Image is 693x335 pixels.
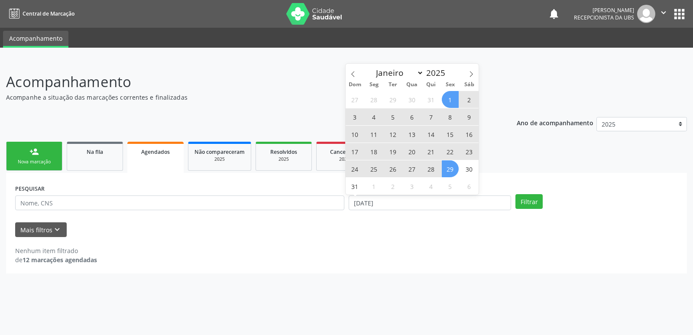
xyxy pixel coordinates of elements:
span: Agosto 31, 2025 [346,178,363,195]
span: Agosto 24, 2025 [346,160,363,177]
div: person_add [29,147,39,156]
span: Agosto 11, 2025 [366,126,382,143]
span: Agosto 18, 2025 [366,143,382,160]
span: Agendados [141,148,170,156]
div: 2025 [323,156,366,163]
span: Sáb [460,82,479,88]
span: Agosto 26, 2025 [385,160,402,177]
span: Setembro 3, 2025 [404,178,421,195]
button: apps [672,7,687,22]
span: Agosto 4, 2025 [366,108,382,125]
span: Resolvidos [270,148,297,156]
label: PESQUISAR [15,182,45,195]
span: Agosto 29, 2025 [442,160,459,177]
input: Year [424,67,452,78]
button: Mais filtroskeyboard_arrow_down [15,222,67,237]
span: Sex [440,82,460,88]
span: Cancelados [330,148,359,156]
span: Agosto 8, 2025 [442,108,459,125]
span: Agosto 27, 2025 [404,160,421,177]
span: Agosto 28, 2025 [423,160,440,177]
p: Ano de acompanhamento [517,117,593,128]
div: 2025 [194,156,245,163]
span: Setembro 6, 2025 [461,178,478,195]
span: Agosto 23, 2025 [461,143,478,160]
input: Nome, CNS [15,195,344,210]
span: Dom [346,82,365,88]
a: Central de Marcação [6,7,74,21]
span: Agosto 17, 2025 [346,143,363,160]
div: Nova marcação [13,159,56,165]
span: Agosto 14, 2025 [423,126,440,143]
span: Setembro 4, 2025 [423,178,440,195]
span: Agosto 3, 2025 [346,108,363,125]
a: Acompanhamento [3,31,68,48]
select: Month [372,67,424,79]
span: Qui [421,82,440,88]
img: img [637,5,655,23]
i:  [659,8,668,17]
span: Não compareceram [194,148,245,156]
span: Seg [364,82,383,88]
span: Agosto 7, 2025 [423,108,440,125]
button: notifications [548,8,560,20]
span: Recepcionista da UBS [574,14,634,21]
span: Julho 30, 2025 [404,91,421,108]
i: keyboard_arrow_down [52,225,62,234]
span: Agosto 1, 2025 [442,91,459,108]
span: Setembro 5, 2025 [442,178,459,195]
span: Agosto 25, 2025 [366,160,382,177]
span: Julho 31, 2025 [423,91,440,108]
span: Julho 29, 2025 [385,91,402,108]
span: Agosto 12, 2025 [385,126,402,143]
span: Agosto 21, 2025 [423,143,440,160]
span: Julho 28, 2025 [366,91,382,108]
p: Acompanhe a situação das marcações correntes e finalizadas [6,93,483,102]
div: [PERSON_NAME] [574,7,634,14]
span: Setembro 2, 2025 [385,178,402,195]
strong: 12 marcações agendadas [23,256,97,264]
span: Na fila [87,148,103,156]
span: Agosto 10, 2025 [346,126,363,143]
span: Julho 27, 2025 [346,91,363,108]
input: Selecione um intervalo [349,195,511,210]
span: Setembro 1, 2025 [366,178,382,195]
span: Agosto 22, 2025 [442,143,459,160]
span: Agosto 6, 2025 [404,108,421,125]
span: Agosto 19, 2025 [385,143,402,160]
span: Qua [402,82,421,88]
span: Ter [383,82,402,88]
span: Agosto 20, 2025 [404,143,421,160]
p: Acompanhamento [6,71,483,93]
span: Agosto 2, 2025 [461,91,478,108]
div: Nenhum item filtrado [15,246,97,255]
span: Agosto 15, 2025 [442,126,459,143]
span: Central de Marcação [23,10,74,17]
span: Agosto 30, 2025 [461,160,478,177]
button:  [655,5,672,23]
div: de [15,255,97,264]
span: Agosto 5, 2025 [385,108,402,125]
div: 2025 [262,156,305,163]
button: Filtrar [515,194,543,209]
span: Agosto 16, 2025 [461,126,478,143]
span: Agosto 13, 2025 [404,126,421,143]
span: Agosto 9, 2025 [461,108,478,125]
